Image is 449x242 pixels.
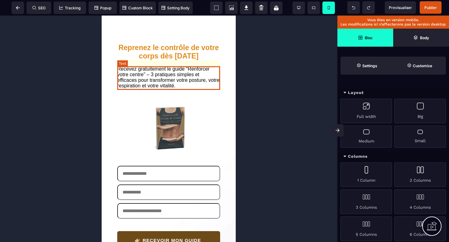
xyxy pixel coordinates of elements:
[340,162,392,187] div: 1 Column
[123,6,153,10] span: Custom Block
[394,126,446,148] div: Small
[16,216,118,239] button: 👉🏼 RECEVOIR MON GUIDE MAINTENANT !!!
[365,35,373,40] strong: Bloc
[32,6,46,10] span: SEO
[162,6,190,10] span: Setting Body
[394,162,446,187] div: 2 Columns
[337,87,449,99] div: Layout
[225,2,238,14] span: Screenshot
[59,6,80,10] span: Tracking
[393,29,449,47] span: Open Layer Manager
[424,5,437,10] span: Publier
[394,216,446,241] div: 6 Columns
[385,1,416,14] span: Preview
[40,86,94,139] img: b5817189f640a198fbbb5bc8c2515528_10.png
[337,29,393,47] span: Open Blocks
[340,99,392,123] div: Full width
[340,57,393,75] span: Settings
[16,51,118,73] div: Recevez gratuitement le guide “Renforcer votre centre” – 3 pratiques simples et efficaces pour tr...
[340,22,446,26] p: Les modifications ici n’affecterons pas la version desktop
[337,151,449,162] div: Columns
[394,99,446,123] div: Big
[413,63,432,68] strong: Customize
[340,126,392,148] div: Medium
[94,6,111,10] span: Popup
[420,35,429,40] strong: Body
[210,2,223,14] span: View components
[394,189,446,214] div: 4 Columns
[362,63,377,68] strong: Settings
[340,18,446,22] p: Vous êtes en version mobile.
[340,216,392,241] div: 5 Columns
[393,57,446,75] span: Open Style Manager
[340,189,392,214] div: 3 Columns
[389,5,412,10] span: Previsualiser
